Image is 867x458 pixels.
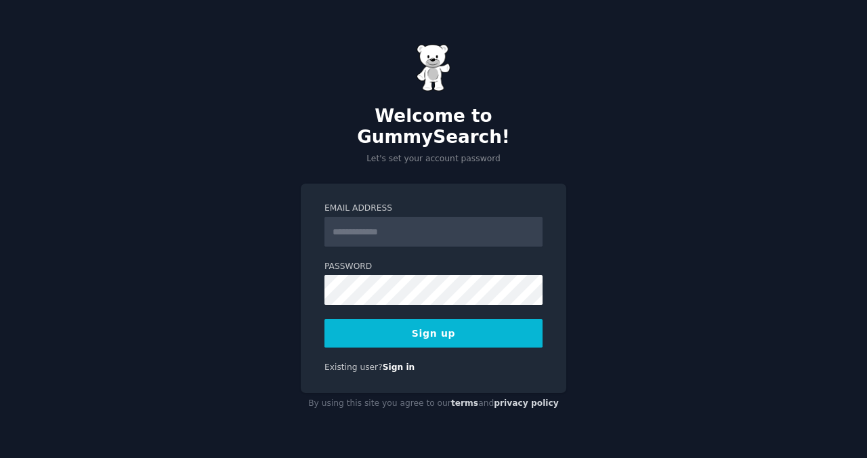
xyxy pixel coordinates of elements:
[301,393,566,415] div: By using this site you agree to our and
[383,362,415,372] a: Sign in
[451,398,478,408] a: terms
[301,153,566,165] p: Let's set your account password
[324,362,383,372] span: Existing user?
[494,398,559,408] a: privacy policy
[324,319,543,348] button: Sign up
[417,44,450,91] img: Gummy Bear
[324,261,543,273] label: Password
[324,203,543,215] label: Email Address
[301,106,566,148] h2: Welcome to GummySearch!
